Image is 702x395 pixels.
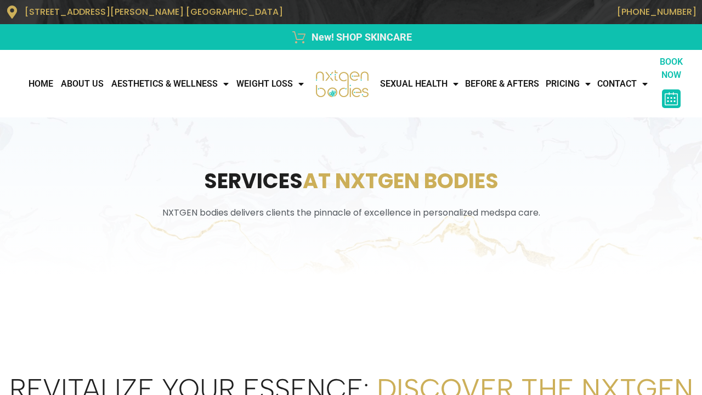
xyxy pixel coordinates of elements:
[594,73,651,95] a: CONTACT
[356,7,697,17] p: [PHONE_NUMBER]
[377,73,462,95] a: Sexual Health
[25,5,283,18] span: [STREET_ADDRESS][PERSON_NAME] [GEOGRAPHIC_DATA]
[57,73,107,95] a: About Us
[542,73,594,95] a: Pricing
[303,166,499,195] span: AT NXTGEN BODIES
[5,30,697,44] a: New! SHOP SKINCARE
[462,73,542,95] a: Before & Afters
[377,73,651,95] nav: Menu
[309,30,412,44] span: New! SHOP SKINCARE
[107,73,233,95] a: AESTHETICS & WELLNESS
[25,73,57,95] a: Home
[651,55,692,82] p: BOOK NOW
[233,73,308,95] a: WEIGHT LOSS
[5,73,308,95] nav: Menu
